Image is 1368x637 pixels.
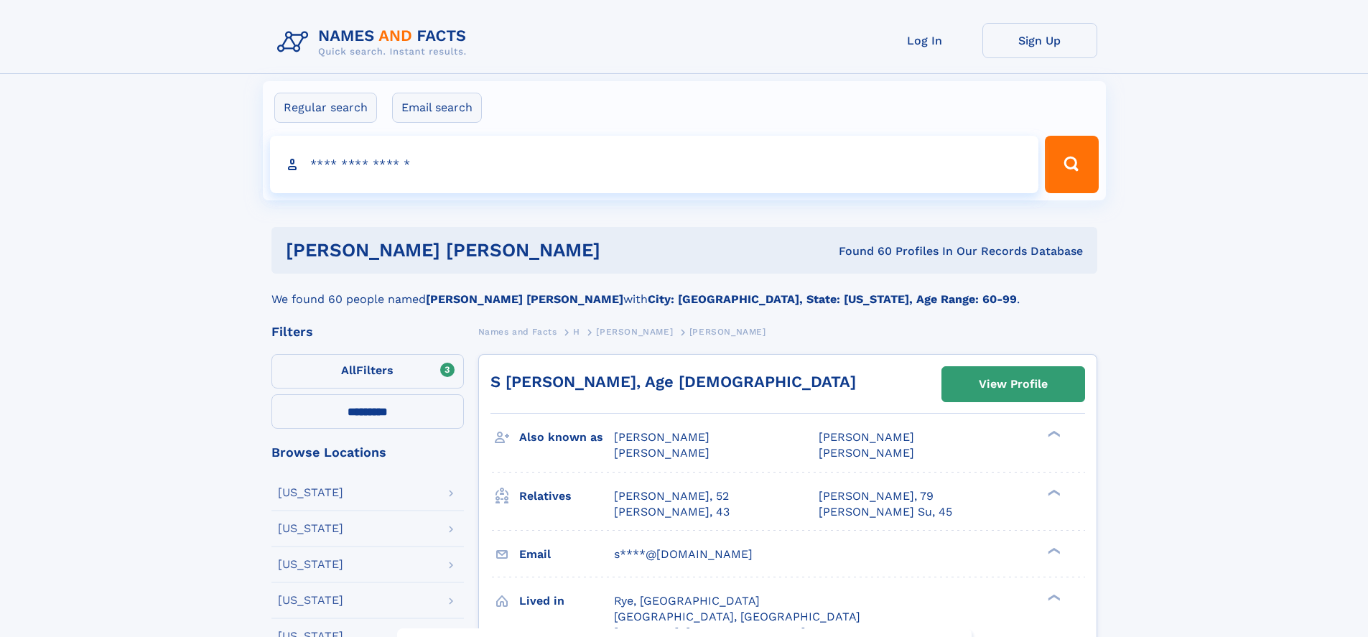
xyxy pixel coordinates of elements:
div: ❯ [1044,429,1061,439]
h3: Relatives [519,484,614,508]
span: Rye, [GEOGRAPHIC_DATA] [614,594,760,608]
span: [PERSON_NAME] [689,327,766,337]
div: Browse Locations [271,446,464,459]
label: Filters [271,354,464,389]
span: All [341,363,356,377]
img: Logo Names and Facts [271,23,478,62]
div: [US_STATE] [278,487,343,498]
div: ❯ [1044,592,1061,602]
span: [PERSON_NAME] [614,446,709,460]
a: [PERSON_NAME], 43 [614,504,730,520]
a: [PERSON_NAME], 79 [819,488,934,504]
a: [PERSON_NAME] [596,322,673,340]
div: ❯ [1044,488,1061,497]
div: Filters [271,325,464,338]
a: View Profile [942,367,1084,401]
input: search input [270,136,1039,193]
button: Search Button [1045,136,1098,193]
h3: Also known as [519,425,614,450]
div: [US_STATE] [278,559,343,570]
a: Sign Up [982,23,1097,58]
div: Found 60 Profiles In Our Records Database [720,243,1083,259]
b: City: [GEOGRAPHIC_DATA], State: [US_STATE], Age Range: 60-99 [648,292,1017,306]
a: S [PERSON_NAME], Age [DEMOGRAPHIC_DATA] [490,373,856,391]
span: [PERSON_NAME] [819,430,914,444]
a: [PERSON_NAME], 52 [614,488,729,504]
div: [US_STATE] [278,523,343,534]
span: [GEOGRAPHIC_DATA], [GEOGRAPHIC_DATA] [614,610,860,623]
span: [PERSON_NAME] [596,327,673,337]
h3: Email [519,542,614,567]
span: [PERSON_NAME] [614,430,709,444]
label: Email search [392,93,482,123]
a: H [573,322,580,340]
div: ❯ [1044,546,1061,555]
div: We found 60 people named with . [271,274,1097,308]
a: Names and Facts [478,322,557,340]
label: Regular search [274,93,377,123]
a: [PERSON_NAME] Su, 45 [819,504,952,520]
a: Log In [867,23,982,58]
b: [PERSON_NAME] [PERSON_NAME] [426,292,623,306]
span: H [573,327,580,337]
h3: Lived in [519,589,614,613]
h1: [PERSON_NAME] [PERSON_NAME] [286,241,720,259]
span: [PERSON_NAME] [819,446,914,460]
div: [US_STATE] [278,595,343,606]
div: View Profile [979,368,1048,401]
